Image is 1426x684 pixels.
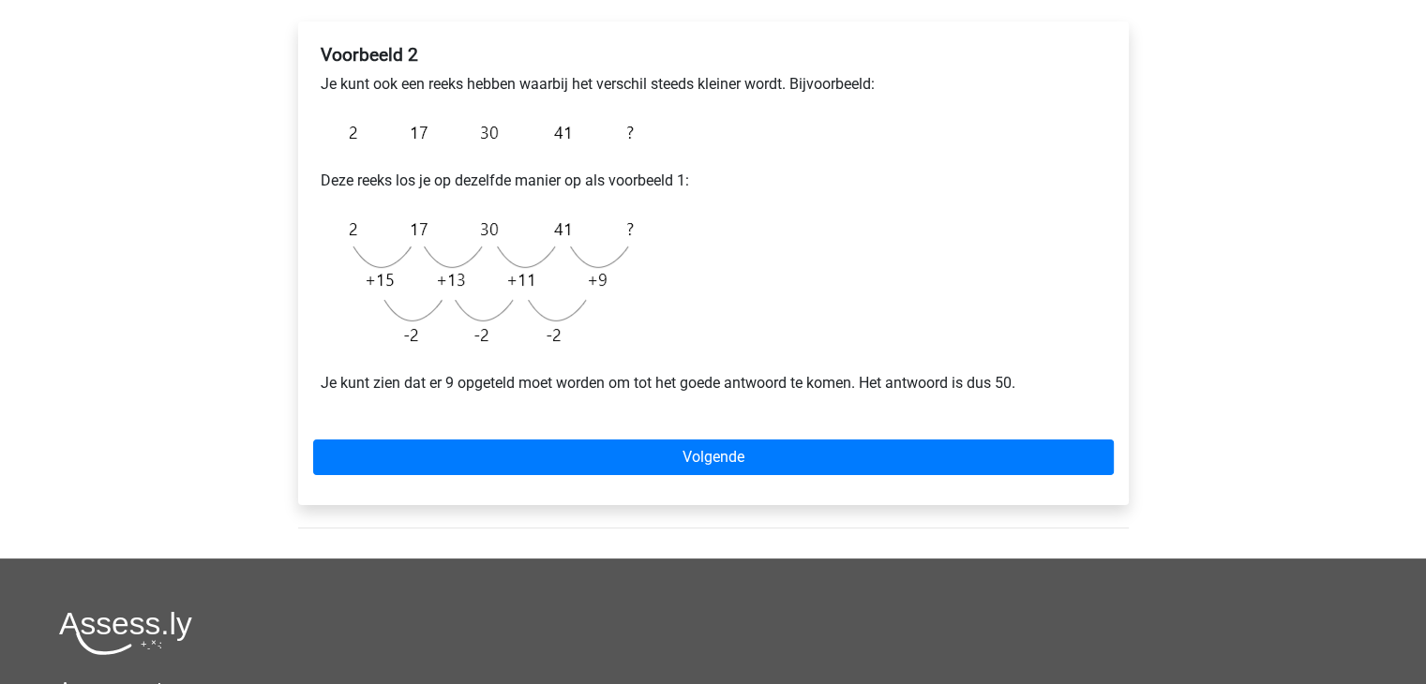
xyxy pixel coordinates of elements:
p: Je kunt ook een reeks hebben waarbij het verschil steeds kleiner wordt. Bijvoorbeeld: [321,73,1106,96]
a: Volgende [313,439,1114,475]
img: Monotonous_Example_2.png [321,111,643,155]
img: Assessly logo [59,611,192,655]
p: Deze reeks los je op dezelfde manier op als voorbeeld 1: [321,170,1106,192]
img: Monotonous_Example_2_2.png [321,207,643,357]
b: Voorbeeld 2 [321,44,418,66]
p: Je kunt zien dat er 9 opgeteld moet worden om tot het goede antwoord te komen. Het antwoord is du... [321,372,1106,394]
